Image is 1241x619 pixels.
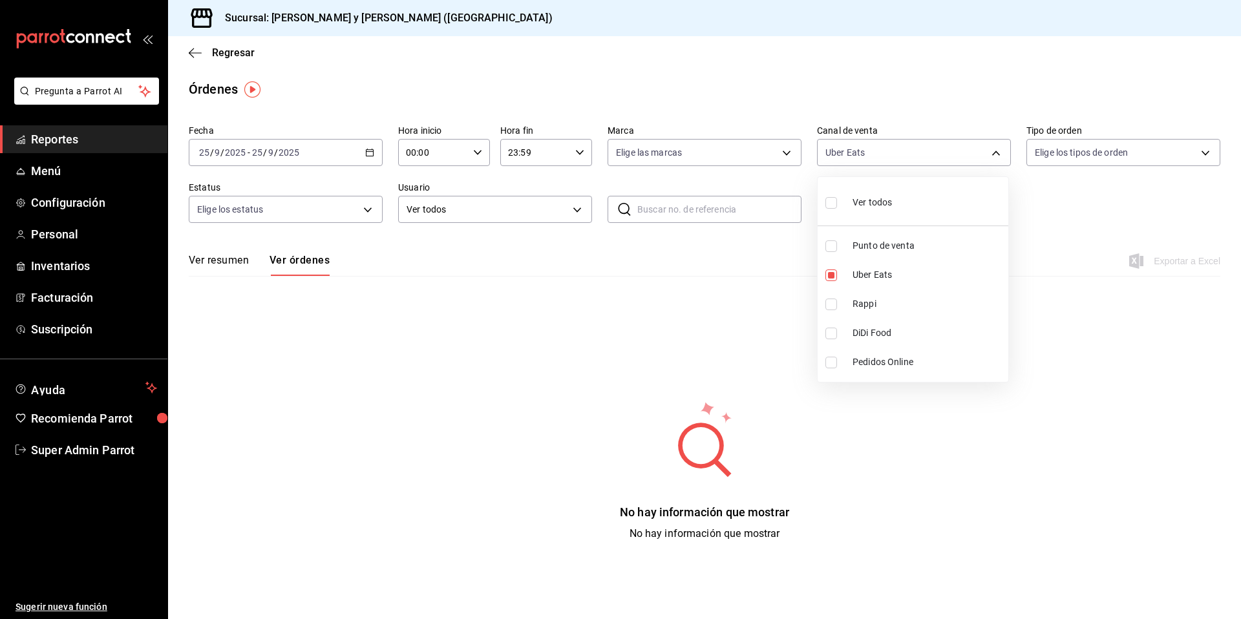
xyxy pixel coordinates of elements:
span: DiDi Food [853,326,1003,340]
span: Ver todos [853,196,892,209]
img: Tooltip marker [244,81,260,98]
span: Rappi [853,297,1003,311]
span: Uber Eats [853,268,1003,282]
span: Pedidos Online [853,355,1003,369]
span: Punto de venta [853,239,1003,253]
